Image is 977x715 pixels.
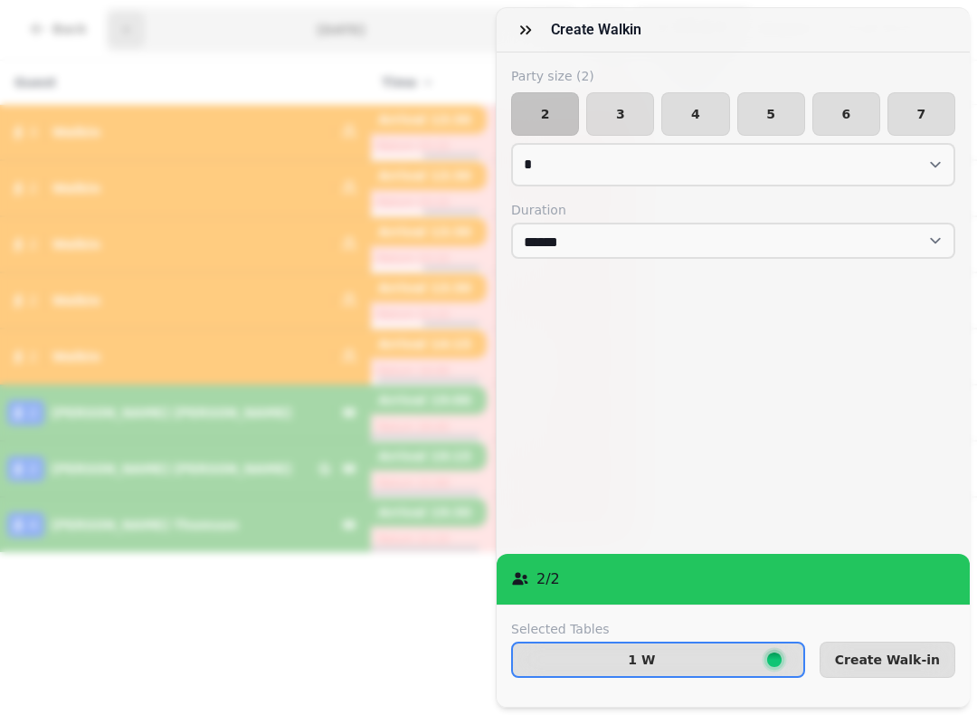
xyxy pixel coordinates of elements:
[737,92,805,136] button: 5
[511,642,805,678] button: 1 W
[602,108,639,120] span: 3
[526,108,564,120] span: 2
[887,92,955,136] button: 7
[677,108,714,120] span: 4
[536,568,560,590] p: 2 / 2
[753,108,790,120] span: 5
[828,108,865,120] span: 6
[511,92,579,136] button: 2
[812,92,880,136] button: 6
[586,92,654,136] button: 3
[551,19,649,41] h3: Create walkin
[511,620,805,638] label: Selected Tables
[661,92,729,136] button: 4
[903,108,940,120] span: 7
[511,201,955,219] label: Duration
[835,653,940,666] span: Create Walk-in
[511,67,955,85] label: Party size ( 2 )
[628,653,655,666] p: 1 W
[820,642,955,678] button: Create Walk-in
